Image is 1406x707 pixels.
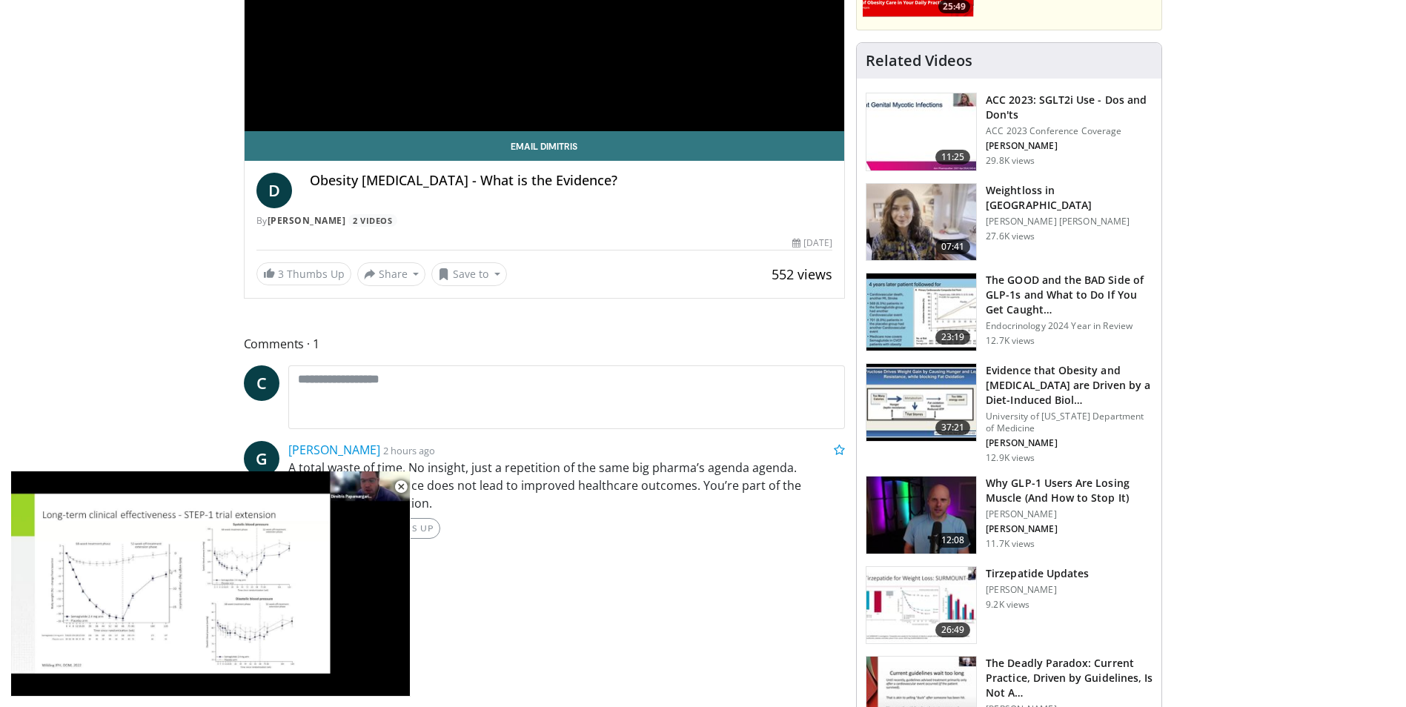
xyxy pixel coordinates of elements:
h3: ACC 2023: SGLT2i Use - Dos and Don'ts [986,93,1153,122]
p: 12.9K views [986,452,1035,464]
a: 37:21 Evidence that Obesity and [MEDICAL_DATA] are Driven by a Diet-Induced Biol… University of [... [866,363,1153,464]
p: 9.2K views [986,599,1029,611]
a: 26:49 Tirzepatide Updates [PERSON_NAME] 9.2K views [866,566,1153,645]
a: C [244,365,279,401]
img: 756cb5e3-da60-49d4-af2c-51c334342588.150x105_q85_crop-smart_upscale.jpg [866,273,976,351]
video-js: Video Player [10,471,411,697]
p: A total waste of time. No insight, just a repetition of the same big pharma’s agenda agenda. Indo... [288,459,846,512]
a: 07:41 Weightloss in [GEOGRAPHIC_DATA] [PERSON_NAME] [PERSON_NAME] 27.6K views [866,183,1153,262]
span: 26:49 [935,623,971,637]
button: Save to [431,262,507,286]
p: 12.7K views [986,335,1035,347]
h4: Obesity [MEDICAL_DATA] - What is the Evidence? [310,173,833,189]
p: 27.6K views [986,230,1035,242]
h3: Evidence that Obesity and [MEDICAL_DATA] are Driven by a Diet-Induced Biol… [986,363,1153,408]
a: D [256,173,292,208]
div: By [256,214,833,228]
h3: Why GLP-1 Users Are Losing Muscle (And How to Stop It) [986,476,1153,505]
h3: Tirzepatide Updates [986,566,1089,581]
p: [PERSON_NAME] [986,584,1089,596]
img: 53591b2a-b107-489b-8d45-db59bb710304.150x105_q85_crop-smart_upscale.jpg [866,364,976,441]
p: ACC 2023 Conference Coverage [986,125,1153,137]
img: 427d1383-ab89-434b-96e2-42dd17861ad8.150x105_q85_crop-smart_upscale.jpg [866,567,976,644]
a: 23:19 The GOOD and the BAD Side of GLP-1s and What to Do If You Get Caught… Endocrinology 2024 Ye... [866,273,1153,351]
h3: The GOOD and the BAD Side of GLP-1s and What to Do If You Get Caught… [986,273,1153,317]
a: 3 Thumbs Up [256,262,351,285]
a: [PERSON_NAME] [288,442,380,458]
button: Close [386,471,416,502]
span: 23:19 [935,330,971,345]
img: d02f8afc-0a34-41d5-a7a4-015398970a1a.150x105_q85_crop-smart_upscale.jpg [866,477,976,554]
p: Endocrinology 2024 Year in Review [986,320,1153,332]
span: 11:25 [935,150,971,165]
a: 2 Videos [348,214,397,227]
p: University of [US_STATE] Department of Medicine [986,411,1153,434]
a: 11:25 ACC 2023: SGLT2i Use - Dos and Don'ts ACC 2023 Conference Coverage [PERSON_NAME] 29.8K views [866,93,1153,171]
p: [PERSON_NAME] [986,508,1153,520]
a: Email Dimitris [245,131,845,161]
small: 2 hours ago [383,444,435,457]
a: G [244,441,279,477]
button: Share [357,262,426,286]
h4: Related Videos [866,52,972,70]
a: 12:08 Why GLP-1 Users Are Losing Muscle (And How to Stop It) [PERSON_NAME] [PERSON_NAME] 11.7K views [866,476,1153,554]
a: [PERSON_NAME] [268,214,346,227]
div: [DATE] [792,236,832,250]
img: 9258cdf1-0fbf-450b-845f-99397d12d24a.150x105_q85_crop-smart_upscale.jpg [866,93,976,170]
p: 11.7K views [986,538,1035,550]
span: 12:08 [935,533,971,548]
img: 9983fed1-7565-45be-8934-aef1103ce6e2.150x105_q85_crop-smart_upscale.jpg [866,184,976,261]
span: 3 [278,267,284,281]
p: [PERSON_NAME] [986,437,1153,449]
span: 37:21 [935,420,971,435]
h3: The Deadly Paradox: Current Practice, Driven by Guidelines, Is Not A… [986,656,1153,700]
h3: Weightloss in [GEOGRAPHIC_DATA] [986,183,1153,213]
p: [PERSON_NAME] [986,523,1153,535]
span: 552 views [772,265,832,283]
p: [PERSON_NAME] [PERSON_NAME] [986,216,1153,228]
p: [PERSON_NAME] [986,140,1153,152]
span: 07:41 [935,239,971,254]
span: Comments 1 [244,334,846,353]
p: 29.8K views [986,155,1035,167]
